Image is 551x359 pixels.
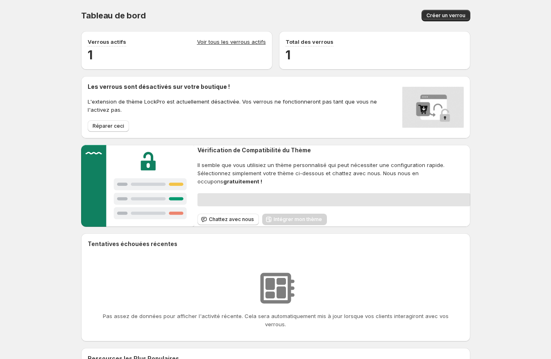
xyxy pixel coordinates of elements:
[88,83,399,91] h2: Les verrous sont désactivés sur votre boutique !
[81,145,195,227] img: Customer support
[255,268,296,309] img: Aucune ressource trouvée
[223,178,262,185] strong: gratuitement !
[402,83,464,132] img: Locks disabled
[197,214,259,225] button: Chattez avec nous
[422,10,470,21] button: Créer un verrou
[197,38,266,47] a: Voir tous les verrous actifs
[197,161,470,185] span: Il semble que vous utilisiez un thème personnalisé qui peut nécessiter une configuration rapide. ...
[286,47,464,63] h2: 1
[93,123,124,129] span: Réparer ceci
[81,11,146,20] span: Tableau de bord
[197,146,470,154] h2: Vérification de Compatibilité du Thème
[426,12,465,19] span: Créer un verrou
[209,216,254,223] span: Chattez avec nous
[88,240,177,248] h2: Tentatives échouées récentes
[88,47,266,63] h2: 1
[88,120,129,132] button: Réparer ceci
[94,312,457,328] p: Pas assez de données pour afficher l'activité récente. Cela sera automatiquement mis à jour lorsq...
[88,38,126,46] p: Verrous actifs
[88,97,399,114] p: L'extension de thème LockPro est actuellement désactivée. Vos verrous ne fonctionneront pas tant ...
[286,38,333,46] p: Total des verrous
